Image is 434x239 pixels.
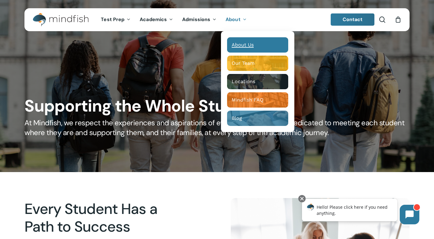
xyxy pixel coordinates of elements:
a: Mindfish FAQ [227,92,288,108]
a: Our Team [227,56,288,71]
span: About [226,16,241,23]
span: About Us [232,42,254,48]
a: Locations [227,74,288,89]
header: Main Menu [24,8,410,31]
span: Our Team [232,60,255,66]
span: Academics [140,16,167,23]
a: Cart [395,16,401,23]
span: Contact [343,16,363,23]
h1: Supporting the Whole Student [24,96,410,116]
span: Mindfish FAQ [232,97,263,103]
a: Contact [331,13,375,26]
a: About [221,17,251,22]
nav: Main Menu [96,8,251,31]
h2: Every Student Has a Path to Success [24,200,188,236]
a: Admissions [178,17,221,22]
h5: At Mindfish, we respect the experiences and aspirations of every student. We are dedicated to mee... [24,118,410,138]
span: Test Prep [101,16,124,23]
a: Academics [135,17,178,22]
span: Blog [232,115,242,121]
iframe: Chatbot [296,194,425,230]
span: Locations [232,79,255,84]
a: Blog [227,111,288,126]
span: Admissions [182,16,210,23]
a: About Us [227,37,288,53]
a: Test Prep [96,17,135,22]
